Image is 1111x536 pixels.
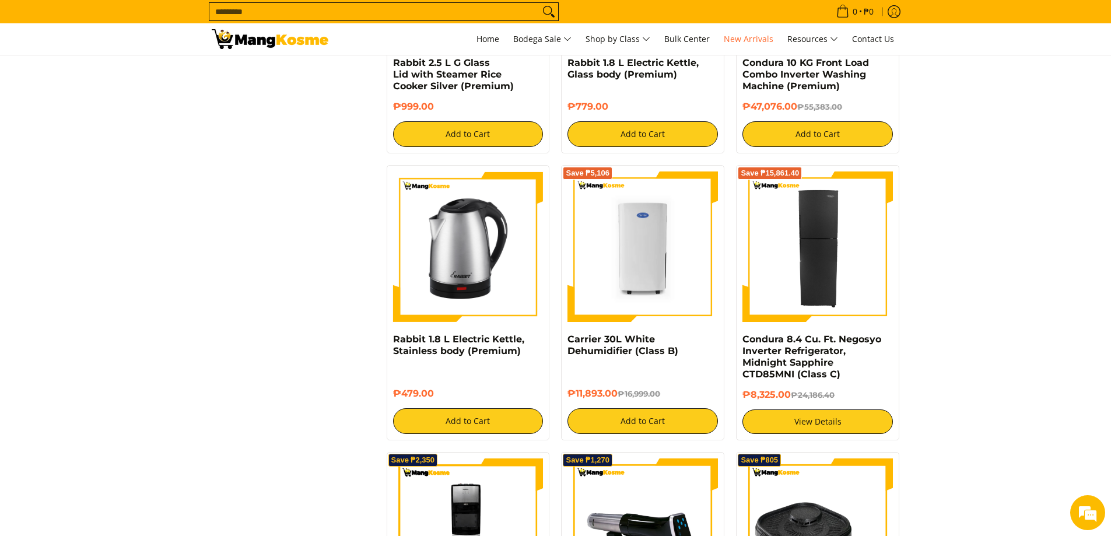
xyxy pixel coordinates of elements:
[742,57,869,92] a: Condura 10 KG Front Load Combo Inverter Washing Machine (Premium)
[742,171,893,322] img: Condura 8.4 Cu. Ft. Negosyo Inverter Refrigerator, Midnight Sapphire CTD85MNI (Class C)
[851,8,859,16] span: 0
[664,33,710,44] span: Bulk Center
[476,33,499,44] span: Home
[742,121,893,147] button: Add to Cart
[566,170,609,177] span: Save ₱5,106
[567,57,699,80] a: Rabbit 1.8 L Electric Kettle, Glass body (Premium)
[61,65,196,80] div: Chat with us now
[212,29,328,49] img: New Arrivals: Fresh Release from The Premium Brands l Mang Kosme
[393,408,544,434] button: Add to Cart
[567,171,718,322] img: carrier-30-liter-dehumidier-premium-full-view-mang-kosme
[862,8,875,16] span: ₱0
[787,32,838,47] span: Resources
[618,389,660,398] del: ₱16,999.00
[471,23,505,55] a: Home
[391,457,435,464] span: Save ₱2,350
[567,121,718,147] button: Add to Cart
[340,23,900,55] nav: Main Menu
[191,6,219,34] div: Minimize live chat window
[781,23,844,55] a: Resources
[393,334,524,356] a: Rabbit 1.8 L Electric Kettle, Stainless body (Premium)
[724,33,773,44] span: New Arrivals
[741,170,799,177] span: Save ₱15,861.40
[718,23,779,55] a: New Arrivals
[567,408,718,434] button: Add to Cart
[68,147,161,265] span: We're online!
[852,33,894,44] span: Contact Us
[567,101,718,113] h6: ₱779.00
[742,101,893,113] h6: ₱47,076.00
[833,5,877,18] span: •
[741,457,778,464] span: Save ₱805
[580,23,656,55] a: Shop by Class
[539,3,558,20] button: Search
[586,32,650,47] span: Shop by Class
[393,388,544,400] h6: ₱479.00
[6,318,222,359] textarea: Type your message and hit 'Enter'
[742,389,893,401] h6: ₱8,325.00
[567,334,678,356] a: Carrier 30L White Dehumidifier (Class B)
[742,334,881,380] a: Condura 8.4 Cu. Ft. Negosyo Inverter Refrigerator, Midnight Sapphire CTD85MNI (Class C)
[393,101,544,113] h6: ₱999.00
[567,388,718,400] h6: ₱11,893.00
[658,23,716,55] a: Bulk Center
[393,57,514,92] a: Rabbit 2.5 L G Glass Lid with Steamer Rice Cooker Silver (Premium)
[507,23,577,55] a: Bodega Sale
[393,121,544,147] button: Add to Cart
[797,102,842,111] del: ₱55,383.00
[566,457,609,464] span: Save ₱1,270
[742,409,893,434] a: View Details
[513,32,572,47] span: Bodega Sale
[846,23,900,55] a: Contact Us
[393,171,544,322] img: Rabbit 1.8 L Electric Kettle, Stainless body (Premium)
[791,390,835,400] del: ₱24,186.40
